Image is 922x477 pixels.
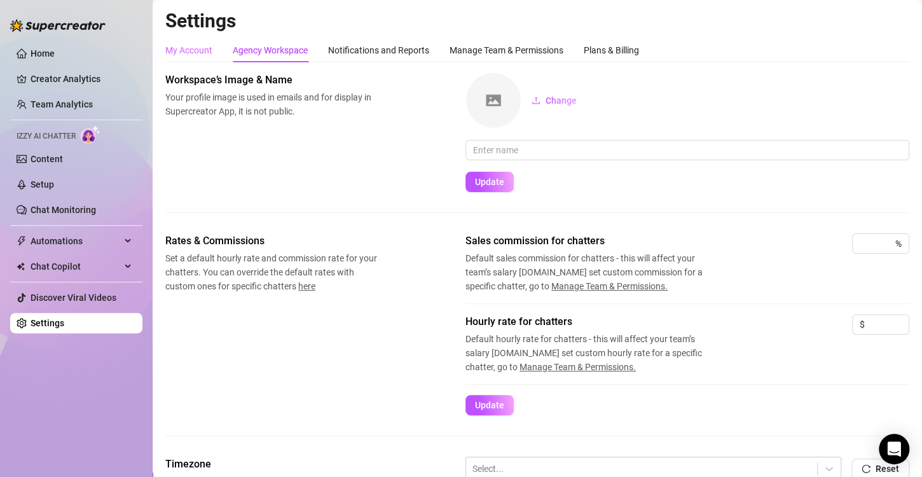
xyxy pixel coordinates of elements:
span: Timezone [165,457,379,472]
div: Agency Workspace [233,43,308,57]
span: Set a default hourly rate and commission rate for your chatters. You can override the default rat... [165,251,379,293]
span: Sales commission for chatters [465,233,720,249]
span: Update [475,177,504,187]
a: Chat Monitoring [31,205,96,215]
span: Workspace’s Image & Name [165,73,379,88]
span: thunderbolt [17,236,27,246]
span: Update [475,400,504,410]
a: Settings [31,318,64,328]
span: Your profile image is used in emails and for display in Supercreator App, it is not public. [165,90,379,118]
a: Home [31,48,55,59]
span: Chat Copilot [31,256,121,277]
span: Izzy AI Chatter [17,130,76,142]
button: Change [521,90,587,111]
span: Manage Team & Permissions. [551,281,668,291]
span: Change [546,95,577,106]
img: logo-BBDzfeDw.svg [10,19,106,32]
a: Setup [31,179,54,190]
h2: Settings [165,9,909,33]
span: Automations [31,231,121,251]
button: Update [465,395,514,415]
a: Team Analytics [31,99,93,109]
img: Chat Copilot [17,262,25,271]
span: Manage Team & Permissions. [519,362,636,372]
div: Open Intercom Messenger [879,434,909,464]
span: Default hourly rate for chatters - this will affect your team’s salary [DOMAIN_NAME] set custom h... [465,332,720,374]
span: Rates & Commissions [165,233,379,249]
span: reload [862,464,870,473]
div: Plans & Billing [584,43,639,57]
input: Enter name [465,140,909,160]
a: Creator Analytics [31,69,132,89]
div: My Account [165,43,212,57]
button: Update [465,172,514,192]
span: upload [532,96,540,105]
img: AI Chatter [81,125,100,144]
a: Content [31,154,63,164]
span: Default sales commission for chatters - this will affect your team’s salary [DOMAIN_NAME] set cus... [465,251,720,293]
span: Reset [876,464,899,474]
a: Discover Viral Videos [31,293,116,303]
div: Notifications and Reports [328,43,429,57]
span: Hourly rate for chatters [465,314,720,329]
div: Manage Team & Permissions [450,43,563,57]
img: square-placeholder.png [466,73,521,128]
span: here [298,281,315,291]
